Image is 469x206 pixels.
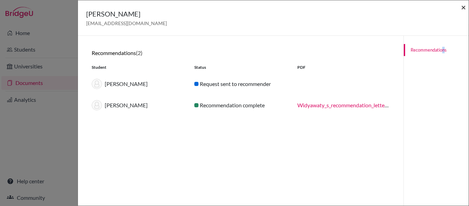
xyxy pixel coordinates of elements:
[297,102,442,108] a: Widyawaty_s_recommendation_letter_for_Sally_Christian.pdf
[87,100,189,110] div: [PERSON_NAME]
[92,79,102,89] img: thumb_default-9baad8e6c595f6d87dbccf3bc005204999cb094ff98a76d4c88bb8097aa52fd3.png
[189,64,292,71] div: Status
[86,9,167,19] h5: [PERSON_NAME]
[86,20,167,26] span: [EMAIL_ADDRESS][DOMAIN_NAME]
[87,79,189,89] div: [PERSON_NAME]
[92,100,102,110] img: thumb_default-9baad8e6c595f6d87dbccf3bc005204999cb094ff98a76d4c88bb8097aa52fd3.png
[461,3,466,11] button: Close
[292,64,395,71] div: PDF
[189,80,292,88] div: Request sent to recommender
[136,50,142,56] span: (2)
[404,44,469,56] a: Recommendations
[92,50,390,56] h6: Recommendations
[87,64,189,71] div: Student
[189,101,292,109] div: Recommendation complete
[461,2,466,12] span: ×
